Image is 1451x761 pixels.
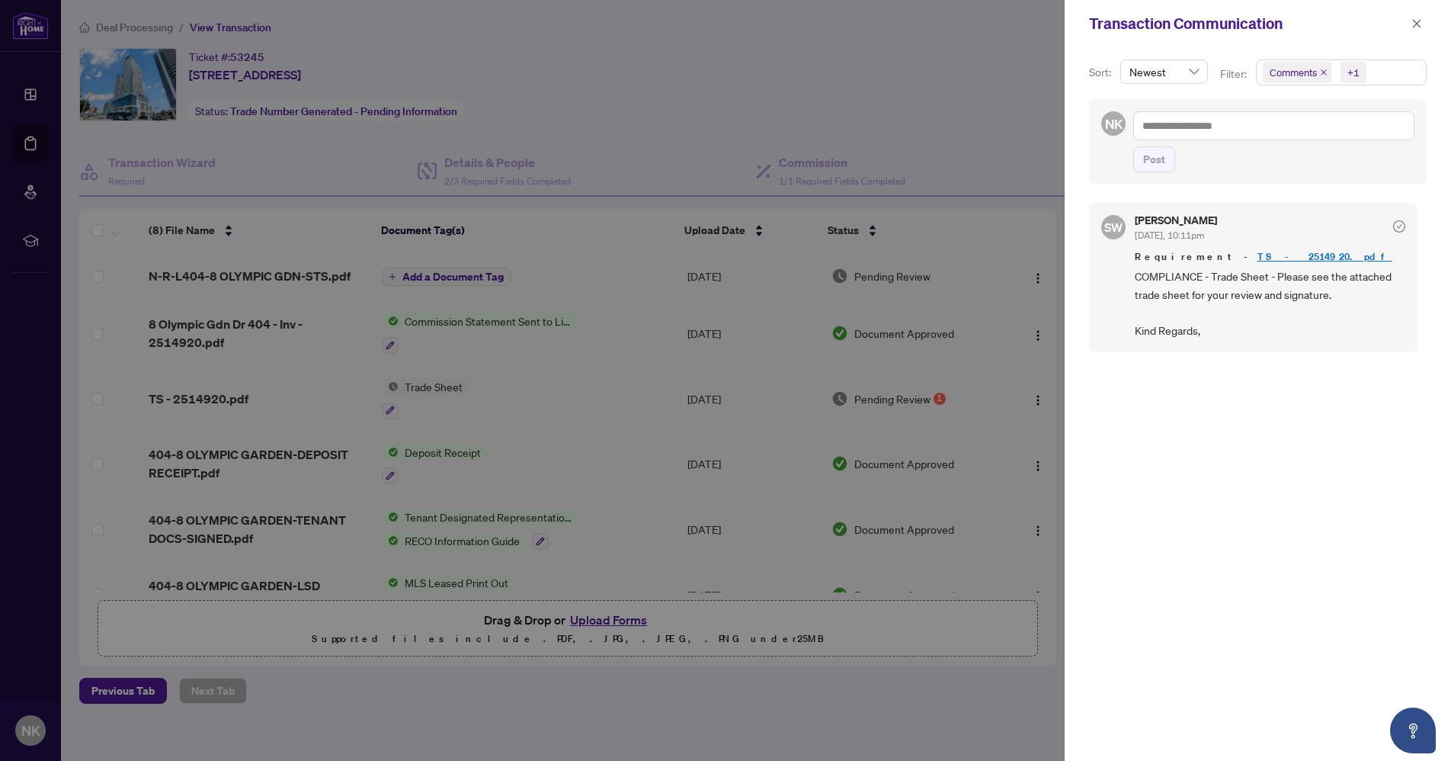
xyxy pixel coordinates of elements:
span: Comments [1263,62,1331,83]
span: [DATE], 10:11pm [1135,230,1204,241]
span: Comments [1270,65,1317,80]
span: Requirement - [1135,249,1405,265]
p: Sort: [1089,64,1114,81]
a: TS - 2514920.pdf [1257,250,1392,263]
span: check-circle [1393,220,1405,233]
span: COMPLIANCE - Trade Sheet - Please see the attached trade sheet for your review and signature. Kin... [1135,268,1405,339]
span: SW [1104,218,1123,237]
span: close [1320,69,1328,76]
h5: [PERSON_NAME] [1135,215,1217,226]
p: Filter: [1220,66,1249,82]
span: close [1411,18,1422,29]
div: +1 [1347,65,1360,80]
span: Newest [1129,60,1199,83]
span: NK [1104,114,1123,134]
button: Open asap [1390,708,1436,753]
div: Transaction Communication [1089,12,1407,35]
button: Post [1133,146,1175,172]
